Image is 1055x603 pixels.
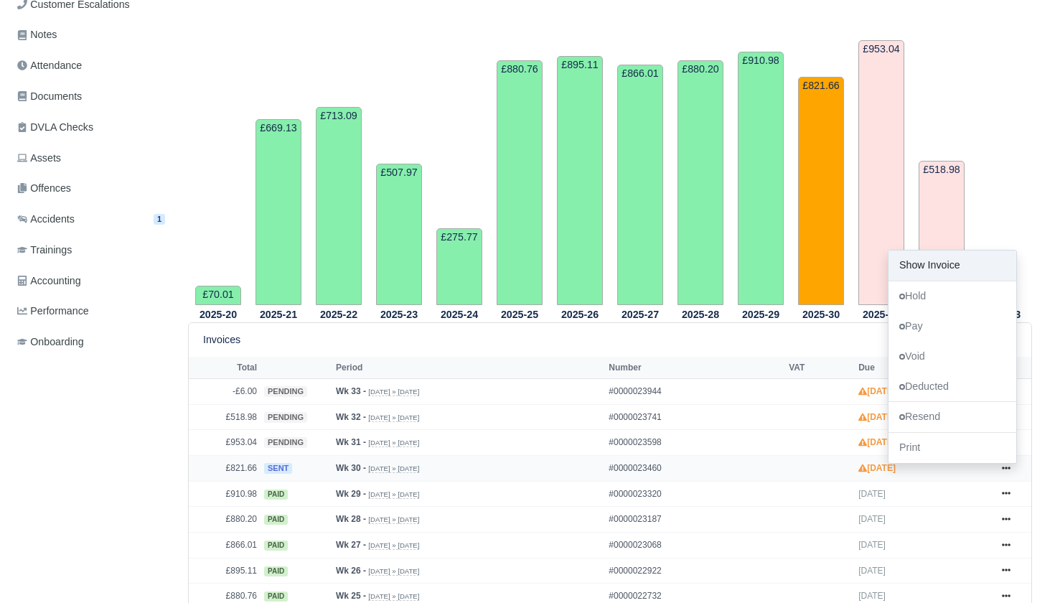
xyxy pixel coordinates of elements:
strong: Wk 33 - [336,386,366,396]
small: [DATE] » [DATE] [368,515,419,524]
a: Show Invoice [888,251,1016,281]
td: #0000023741 [605,404,785,430]
small: [DATE] » [DATE] [368,464,419,473]
h6: Invoices [203,334,240,346]
span: Documents [17,88,82,105]
td: £821.66 [798,77,844,305]
small: [DATE] » [DATE] [368,439,419,447]
td: £866.01 [617,65,663,306]
span: [DATE] [858,591,886,601]
small: [DATE] » [DATE] [368,567,419,576]
th: Number [605,357,785,378]
span: Onboarding [17,334,84,350]
span: pending [264,412,307,423]
strong: Wk 25 - [336,591,366,601]
span: Accounting [17,273,81,289]
a: Pay [888,312,1016,342]
a: Attendance [11,52,171,80]
a: Onboarding [11,328,171,356]
td: £507.97 [376,164,422,305]
strong: [DATE] [858,412,896,422]
td: £275.77 [436,228,482,305]
small: [DATE] » [DATE] [368,592,419,601]
td: £910.98 [189,481,261,507]
span: pending [264,437,307,448]
td: £669.13 [255,119,301,305]
span: Notes [17,27,57,43]
th: Period [332,357,605,378]
th: 2025-22 [309,306,369,323]
strong: Wk 30 - [336,463,366,473]
th: Total [189,357,261,378]
td: £910.98 [738,52,784,305]
a: Void [888,342,1016,372]
span: Trainings [17,242,72,258]
td: £880.76 [497,60,543,305]
a: Offences [11,174,171,202]
span: Attendance [17,57,82,74]
th: 2025-21 [248,306,309,323]
span: Offences [17,180,71,197]
th: VAT [785,357,855,378]
span: paid [264,515,288,525]
strong: Wk 29 - [336,489,366,499]
strong: Wk 31 - [336,437,366,447]
td: £880.20 [189,507,261,533]
span: paid [264,541,288,551]
span: paid [264,592,288,602]
th: 2025-29 [731,306,791,323]
td: #0000022922 [605,558,785,584]
strong: Wk 32 - [336,412,366,422]
th: 2025-23 [369,306,429,323]
th: 2025-31 [851,306,911,323]
td: #0000023598 [605,430,785,456]
td: £953.04 [189,430,261,456]
th: 2025-20 [188,306,248,323]
a: Documents [11,83,171,111]
a: Notes [11,21,171,49]
td: #0000023944 [605,379,785,405]
span: 1 [154,214,165,225]
a: Trainings [11,236,171,264]
td: #0000023068 [605,533,785,558]
small: [DATE] » [DATE] [368,413,419,422]
span: sent [264,463,292,474]
a: Performance [11,297,171,325]
td: #0000023187 [605,507,785,533]
span: [DATE] [858,514,886,524]
span: paid [264,490,288,500]
td: £880.20 [677,60,723,305]
td: £821.66 [189,456,261,482]
td: £895.11 [189,558,261,584]
strong: [DATE] [858,463,896,473]
td: £866.01 [189,533,261,558]
a: Accounting [11,267,171,295]
span: DVLA Checks [17,119,93,136]
span: [DATE] [858,489,886,499]
th: 2025-27 [610,306,670,323]
td: -£6.00 [189,379,261,405]
a: Assets [11,144,171,172]
span: [DATE] [858,566,886,576]
td: #0000023460 [605,456,785,482]
a: Print [888,433,1016,463]
strong: Wk 28 - [336,514,366,524]
td: £518.98 [189,404,261,430]
iframe: Chat Widget [983,534,1055,603]
span: Assets [17,150,61,167]
th: 2025-30 [791,306,851,323]
a: Hold [888,281,1016,312]
th: 2025-24 [429,306,489,323]
td: £70.01 [195,286,241,305]
td: £895.11 [557,56,603,305]
span: pending [264,386,307,397]
strong: Wk 27 - [336,540,366,550]
td: £518.98 [919,161,965,305]
a: Accidents 1 [11,205,171,233]
td: #0000023320 [605,481,785,507]
strong: [DATE] [858,386,896,396]
span: paid [264,566,288,576]
small: [DATE] » [DATE] [368,490,419,499]
th: 2025-26 [550,306,610,323]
